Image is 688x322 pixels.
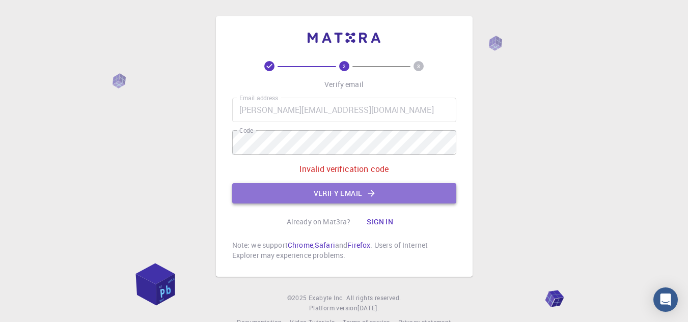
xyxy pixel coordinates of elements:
[346,293,401,303] span: All rights reserved.
[417,63,420,70] text: 3
[357,304,379,312] span: [DATE] .
[287,293,309,303] span: © 2025
[309,294,344,302] span: Exabyte Inc.
[232,240,456,260] p: Note: we support , and . Users of Internet Explorer may experience problems.
[357,303,379,313] a: [DATE].
[653,287,678,312] div: Open Intercom Messenger
[343,63,346,70] text: 2
[239,126,253,135] label: Code
[315,240,335,250] a: Safari
[232,183,456,203] button: Verify email
[347,240,370,250] a: Firefox
[287,217,351,227] p: Already on Mat3ra?
[239,94,278,102] label: Email address
[309,303,357,313] span: Platform version
[288,240,313,250] a: Chrome
[309,293,344,303] a: Exabyte Inc.
[299,163,389,175] p: Invalid verification code
[324,79,364,90] p: Verify email
[359,212,401,232] button: Sign in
